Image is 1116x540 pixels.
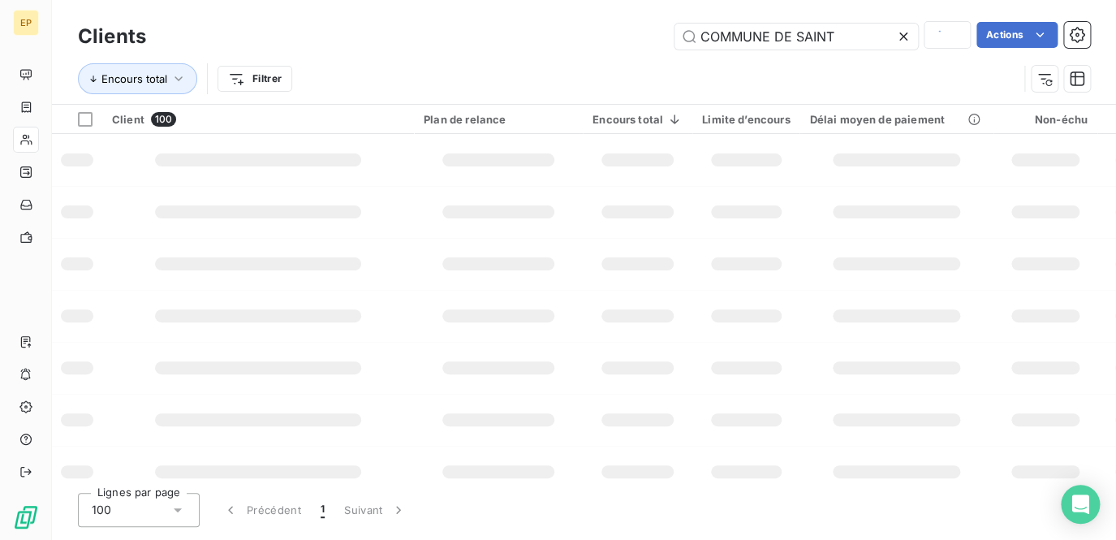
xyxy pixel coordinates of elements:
span: 100 [92,502,111,518]
div: Non-échu [1003,113,1088,126]
div: Open Intercom Messenger [1061,485,1100,524]
button: Filtrer [218,66,292,92]
div: Plan de relance [424,113,573,126]
button: Précédent [213,493,311,527]
button: Encours total [78,63,197,94]
span: 1 [321,502,325,518]
img: Logo LeanPay [13,504,39,530]
div: Encours total [592,113,683,126]
button: Actions [976,22,1058,48]
span: Encours total [101,72,167,85]
h3: Clients [78,22,146,51]
input: Rechercher [674,24,918,50]
span: Client [112,113,144,126]
button: 1 [311,493,334,527]
div: EP [13,10,39,36]
div: Limite d’encours [702,113,790,126]
button: Suivant [334,493,416,527]
span: 100 [151,112,176,127]
div: Délai moyen de paiement [809,113,983,126]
